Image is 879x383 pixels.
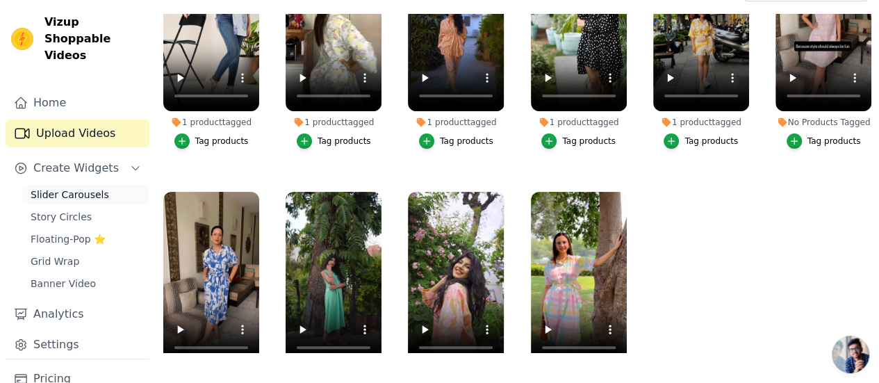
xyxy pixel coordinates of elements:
[22,229,149,249] a: Floating-Pop ⭐
[684,136,738,147] div: Tag products
[807,136,861,147] div: Tag products
[31,232,106,246] span: Floating-Pop ⭐
[33,160,119,177] span: Create Widgets
[6,89,149,117] a: Home
[787,133,861,149] button: Tag products
[775,117,871,128] div: No Products Tagged
[541,133,616,149] button: Tag products
[832,336,869,373] div: Open chat
[562,136,616,147] div: Tag products
[44,14,144,64] span: Vizup Shoppable Videos
[419,133,493,149] button: Tag products
[6,154,149,182] button: Create Widgets
[174,133,249,149] button: Tag products
[6,120,149,147] a: Upload Videos
[440,136,493,147] div: Tag products
[31,254,79,268] span: Grid Wrap
[6,300,149,328] a: Analytics
[286,117,381,128] div: 1 product tagged
[163,117,259,128] div: 1 product tagged
[22,207,149,227] a: Story Circles
[195,136,249,147] div: Tag products
[11,28,33,50] img: Vizup
[22,274,149,293] a: Banner Video
[664,133,738,149] button: Tag products
[408,117,504,128] div: 1 product tagged
[531,117,627,128] div: 1 product tagged
[31,188,109,202] span: Slider Carousels
[22,185,149,204] a: Slider Carousels
[653,117,749,128] div: 1 product tagged
[318,136,371,147] div: Tag products
[297,133,371,149] button: Tag products
[31,277,96,291] span: Banner Video
[22,252,149,271] a: Grid Wrap
[6,331,149,359] a: Settings
[31,210,92,224] span: Story Circles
